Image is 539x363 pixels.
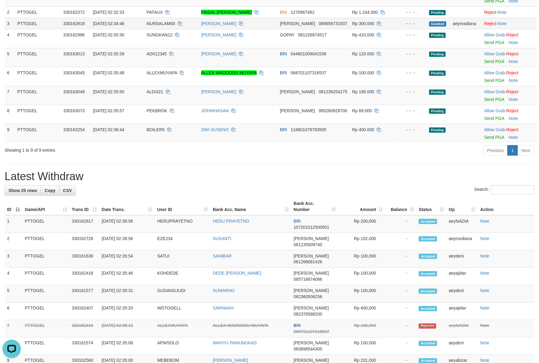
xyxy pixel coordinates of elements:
[213,323,269,328] a: ALLEX WADODOU MUYAPA
[213,236,231,241] a: SUSANTI
[93,51,124,56] span: [DATE] 02:35:39
[155,303,210,320] td: WDTOGELL
[474,185,534,194] label: Search:
[155,198,210,215] th: User ID: activate to sort column ascending
[352,127,374,132] span: Rp 400.000
[419,289,437,294] span: Accepted
[69,215,99,233] td: 330162817
[213,271,261,276] a: DEDE [PERSON_NAME]
[22,215,69,233] td: PTTOGEL
[213,306,234,311] a: SARNAAH
[63,127,85,132] span: 330163254
[484,89,506,94] span: ·
[5,233,22,250] td: 2
[484,127,505,132] a: Allow Grab
[5,198,22,215] th: ID: activate to sort column descending
[69,285,99,303] td: 330161577
[419,324,436,329] span: Rejected
[294,242,322,247] span: Copy 081235509740 to clipboard
[446,250,478,268] td: aeydeni
[429,71,446,76] span: Pending
[484,78,504,83] a: Send PGA
[484,70,506,75] span: ·
[484,135,504,140] a: Send PGA
[155,320,210,338] td: ALLEXMUYAPA
[294,260,322,265] span: Copy 081266681426 to clipboard
[93,89,124,94] span: [DATE] 02:35:50
[155,338,210,355] td: APWSOLO
[22,233,69,250] td: PTTOGEL
[201,32,236,37] a: [PERSON_NAME]
[22,285,69,303] td: PTTOGEL
[5,48,15,67] td: 5
[201,51,236,56] a: [PERSON_NAME]
[484,40,504,45] a: Send PGA
[482,67,537,86] td: ·
[147,70,177,75] span: ALLEXMUYAPA
[319,89,347,94] span: Copy 081236254275 to clipboard
[509,40,518,45] a: Note
[518,145,534,156] a: Next
[22,338,69,355] td: PTTOGEL
[5,185,41,196] a: Show 25 rows
[484,51,505,56] a: Allow Grab
[15,105,61,124] td: PTTOGEL
[294,225,330,230] span: Copy 107201012500501 to clipboard
[484,32,506,37] span: ·
[385,285,416,303] td: -
[155,268,210,285] td: KOHDEDE
[429,90,446,95] span: Pending
[446,268,478,285] td: aeyajidar
[291,198,338,215] th: Bank Acc. Number: activate to sort column ascending
[201,10,252,15] a: FAISAL [PERSON_NAME]
[398,32,424,38] div: - - -
[15,124,61,143] td: PTTOGEL
[213,219,249,224] a: HERU PRAYETNO
[446,198,478,215] th: Op: activate to sort column ascending
[484,21,497,26] a: Reject
[280,51,287,56] span: BRI
[398,51,424,57] div: - - -
[22,303,69,320] td: PTTOGEL
[280,10,287,15] span: BNI
[484,127,506,132] span: ·
[93,32,124,37] span: [DATE] 02:35:30
[508,145,518,156] a: 1
[294,236,329,241] span: [PERSON_NAME]
[319,21,347,26] span: Copy 085656731937 to clipboard
[294,312,322,317] span: Copy 082378588200 to clipboard
[352,108,372,113] span: Rp 69.000
[93,21,124,26] span: [DATE] 02:34:46
[294,271,329,276] span: [PERSON_NAME]
[507,70,519,75] a: Reject
[5,250,22,268] td: 3
[280,89,315,94] span: [PERSON_NAME]
[338,285,386,303] td: Rp 100,000
[5,303,22,320] td: 6
[155,285,210,303] td: GUDANGJUDI
[15,29,61,48] td: PTTOGEL
[507,32,519,37] a: Reject
[63,89,85,94] span: 330163048
[201,21,236,26] a: [PERSON_NAME]
[5,6,15,18] td: 2
[69,250,99,268] td: 330161636
[5,285,22,303] td: 5
[63,70,85,75] span: 330163045
[509,97,518,102] a: Note
[213,254,231,258] a: SANIBAR
[5,124,15,143] td: 9
[63,188,72,193] span: CSV
[5,170,534,183] h1: Latest Withdraw
[429,21,446,27] span: Grabbed
[15,6,61,18] td: PTTOGEL
[482,18,537,29] td: ·
[338,338,386,355] td: Rp 100,000
[41,185,59,196] a: Copy
[9,188,37,193] span: Show 25 rows
[280,127,287,132] span: BRI
[419,254,437,259] span: Accepted
[210,198,291,215] th: Bank Acc. Name: activate to sort column ascending
[294,358,329,363] span: [PERSON_NAME]
[385,250,416,268] td: -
